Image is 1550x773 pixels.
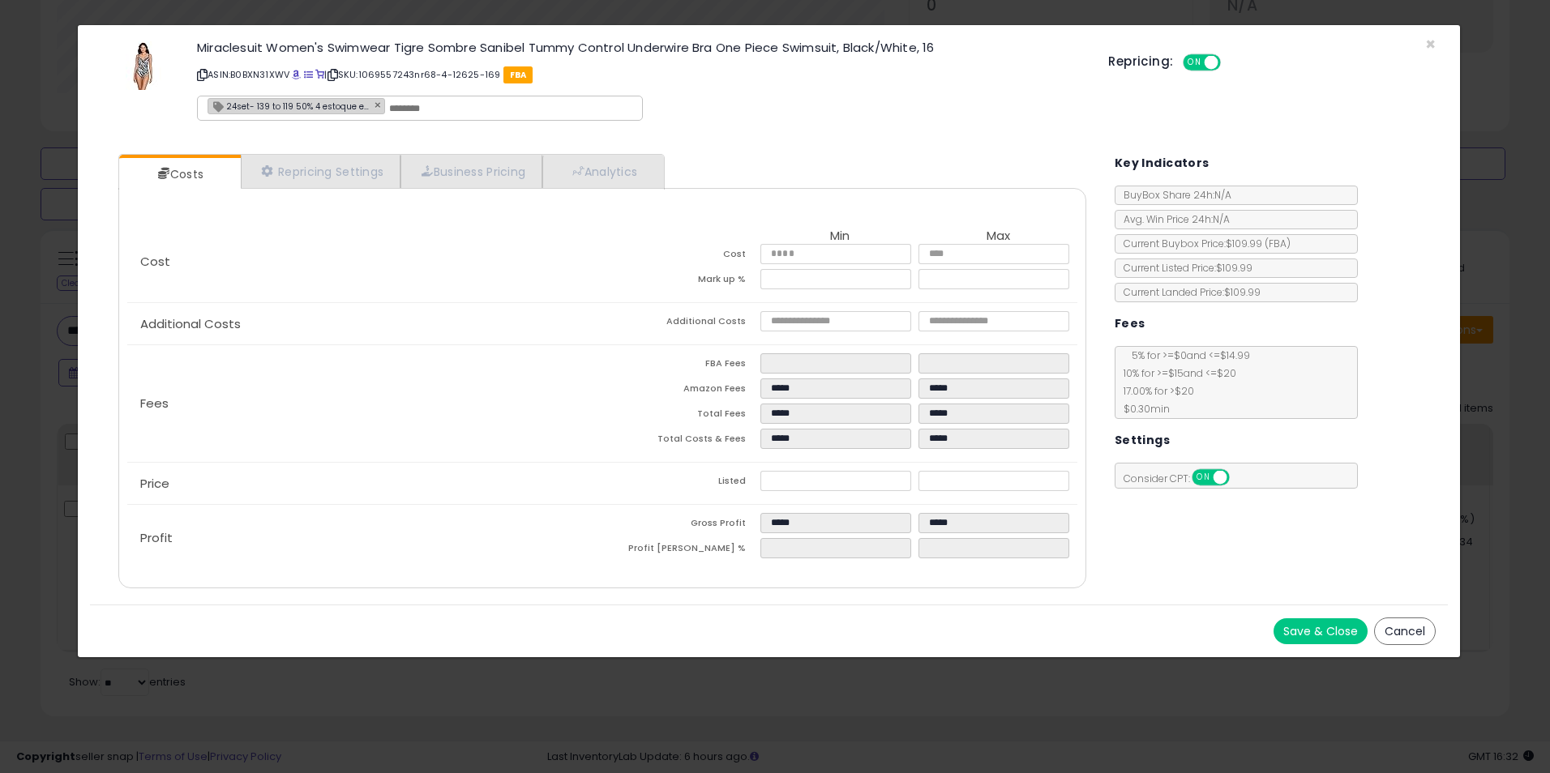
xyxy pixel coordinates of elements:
[375,97,384,112] a: ×
[1185,56,1205,70] span: ON
[1227,471,1252,485] span: OFF
[127,318,602,331] p: Additional Costs
[602,513,760,538] td: Gross Profit
[542,155,662,188] a: Analytics
[127,255,602,268] p: Cost
[1124,348,1250,362] span: 5 % for >= $0 and <= $14.99
[197,62,1084,88] p: ASIN: B0BXN31XWV | SKU: 1069557243nr68-4-12625-169
[602,353,760,378] td: FBA Fees
[602,311,760,336] td: Additional Costs
[1108,55,1173,68] h5: Repricing:
[304,68,313,81] a: All offer listings
[602,429,760,454] td: Total Costs & Fees
[1218,56,1244,70] span: OFF
[1115,261,1252,275] span: Current Listed Price: $109.99
[1115,188,1231,202] span: BuyBox Share 24h: N/A
[602,538,760,563] td: Profit [PERSON_NAME] %
[1115,212,1230,226] span: Avg. Win Price 24h: N/A
[503,66,533,83] span: FBA
[127,532,602,545] p: Profit
[1374,617,1436,645] button: Cancel
[1274,618,1368,644] button: Save & Close
[1115,314,1145,334] h5: Fees
[602,378,760,404] td: Amazon Fees
[1115,285,1261,299] span: Current Landed Price: $109.99
[208,99,370,113] span: 24set- 139 to 119 50% 4 estoque excesso
[602,471,760,496] td: Listed
[1115,384,1194,398] span: 17.00 % for > $20
[1193,471,1214,485] span: ON
[119,158,239,190] a: Costs
[241,155,401,188] a: Repricing Settings
[602,269,760,294] td: Mark up %
[127,477,602,490] p: Price
[1115,472,1251,485] span: Consider CPT:
[315,68,324,81] a: Your listing only
[127,397,602,410] p: Fees
[1115,366,1236,380] span: 10 % for >= $15 and <= $20
[1425,32,1436,56] span: ×
[400,155,542,188] a: Business Pricing
[197,41,1084,53] h3: Miraclesuit Women's Swimwear Tigre Sombre Sanibel Tummy Control Underwire Bra One Piece Swimsuit,...
[126,41,161,90] img: 41as1eN+v7L._SL60_.jpg
[1115,402,1170,416] span: $0.30 min
[1226,237,1291,250] span: $109.99
[292,68,301,81] a: BuyBox page
[1115,237,1291,250] span: Current Buybox Price:
[1265,237,1291,250] span: ( FBA )
[760,229,918,244] th: Min
[1115,430,1170,451] h5: Settings
[602,244,760,269] td: Cost
[918,229,1077,244] th: Max
[1115,153,1210,173] h5: Key Indicators
[602,404,760,429] td: Total Fees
